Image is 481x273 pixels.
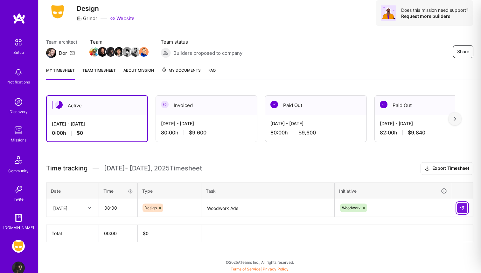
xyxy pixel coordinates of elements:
div: Dor [59,50,67,56]
span: Share [457,48,469,55]
div: Invoiced [156,96,257,115]
span: $0 [77,130,83,136]
div: [DOMAIN_NAME] [3,224,34,231]
div: Paid Out [265,96,366,115]
img: Paid Out [380,101,387,108]
div: [DATE] - [DATE] [380,120,471,127]
img: logo [13,13,25,24]
a: Team Member Avatar [115,47,123,57]
textarea: Woodwork Ads [202,200,334,217]
div: [DATE] - [DATE] [52,120,142,127]
div: Initiative [339,187,447,195]
a: Team Member Avatar [107,47,115,57]
img: Team Member Avatar [106,47,115,57]
span: $9,600 [189,129,206,136]
div: null [457,203,468,213]
i: icon Chevron [88,206,91,210]
img: Submit [460,205,465,211]
div: Active [47,96,147,115]
a: Team Member Avatar [123,47,131,57]
span: [DATE] - [DATE] , 2025 Timesheet [104,164,202,172]
div: Paid Out [375,96,476,115]
div: 80:00 h [270,129,361,136]
div: © 2025 ATeams Inc., All rights reserved. [38,254,481,270]
a: My timesheet [46,67,75,80]
h3: Design [77,4,135,12]
img: Team Member Avatar [98,47,107,57]
span: Woodwork [342,205,361,210]
div: [DATE] [53,205,67,211]
th: Task [201,183,335,199]
img: teamwork [12,124,25,137]
a: My Documents [162,67,201,80]
img: Team Member Avatar [122,47,132,57]
a: Team Member Avatar [131,47,140,57]
img: setup [12,36,25,49]
span: Time tracking [46,164,87,172]
a: Terms of Service [231,267,261,271]
div: 82:00 h [380,129,471,136]
div: 80:00 h [161,129,252,136]
img: Active [55,101,63,109]
a: About Mission [123,67,154,80]
img: guide book [12,212,25,224]
img: Team Member Avatar [131,47,140,57]
a: Grindr: Design [10,240,26,253]
img: Invite [12,183,25,196]
i: icon Mail [70,50,75,55]
i: icon CompanyGray [77,16,82,21]
div: [DATE] - [DATE] [161,120,252,127]
div: Community [8,168,29,174]
div: 0:00 h [52,130,142,136]
img: Team Member Avatar [139,47,149,57]
div: [DATE] - [DATE] [270,120,361,127]
div: Setup [13,49,24,56]
input: HH:MM [99,199,137,216]
a: Team Member Avatar [140,47,148,57]
div: Does this mission need support? [401,7,468,13]
img: Invoiced [161,101,169,108]
a: Website [110,15,135,22]
div: Discovery [10,108,28,115]
img: Grindr: Design [12,240,25,253]
span: My Documents [162,67,201,74]
img: Avatar [381,5,396,21]
div: Missions [11,137,26,143]
span: Team status [161,39,242,45]
img: Builders proposed to company [161,48,171,58]
span: | [231,267,289,271]
div: Invite [14,196,24,203]
img: Paid Out [270,101,278,108]
th: Type [138,183,201,199]
img: Company Logo [46,3,69,20]
img: discovery [12,96,25,108]
img: Team Architect [46,48,56,58]
img: right [454,117,456,121]
a: FAQ [208,67,216,80]
div: Notifications [7,79,30,85]
div: Grindr [77,15,97,22]
button: Export Timesheet [421,162,473,175]
a: Team Member Avatar [98,47,107,57]
img: bell [12,66,25,79]
th: Total [46,225,99,242]
a: Team Member Avatar [90,47,98,57]
img: Team Member Avatar [89,47,99,57]
span: Builders proposed to company [173,50,242,56]
img: Team Member Avatar [114,47,124,57]
span: Team [90,39,148,45]
img: Community [11,152,26,168]
th: Date [46,183,99,199]
button: Share [453,45,473,58]
th: 00:00 [99,225,138,242]
a: Privacy Policy [263,267,289,271]
div: Time [103,188,133,194]
a: Team timesheet [82,67,116,80]
span: $9,840 [408,129,425,136]
span: Team architect [46,39,77,45]
span: $9,600 [298,129,316,136]
div: Request more builders [401,13,468,19]
span: Design [144,205,157,210]
i: icon Download [425,165,430,172]
span: $ 0 [143,231,149,236]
